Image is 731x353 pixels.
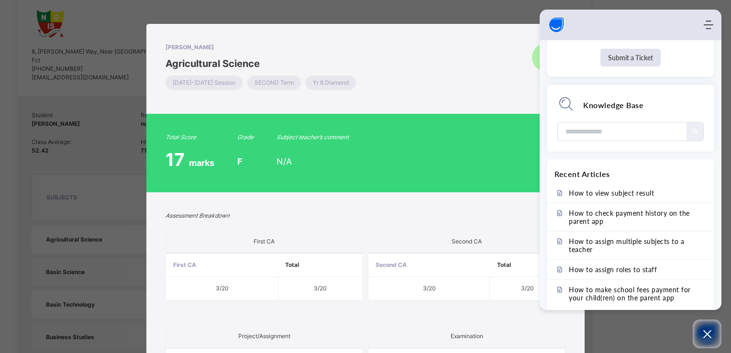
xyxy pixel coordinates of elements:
[569,286,704,302] span: How to make school fees payment for your child(ren) on the parent app
[693,320,721,348] button: Open asap
[569,209,704,225] span: How to check payment history on the parent app
[173,261,196,268] span: First CA
[569,237,704,254] span: How to assign multiple subjects to a teacher
[547,15,566,34] img: logo
[547,15,566,34] span: Company logo
[277,156,292,166] span: N/A
[220,285,229,292] span: /20
[166,133,196,141] i: Total Score
[600,49,661,66] button: Submit a Ticket
[497,261,511,268] span: Total
[569,265,657,274] span: How to assign roles to staff
[285,261,299,268] span: Total
[427,285,436,292] span: /20
[277,133,349,141] i: Subject teacher’s comment
[238,332,290,340] span: Project/Assignment
[254,238,275,245] span: First CA
[237,133,254,141] i: Grade
[189,158,214,168] span: marks
[583,100,704,110] div: Knowledge Base
[451,332,483,340] span: Examination
[547,260,714,279] a: How to assign roles to staff
[173,78,235,87] span: [DATE]-[DATE] Session
[423,285,436,292] span: 3
[547,85,714,152] div: Module search widget
[255,78,294,87] span: SECOND Term
[547,232,714,259] a: How to assign multiple subjects to a teacher
[314,285,327,292] span: 3
[569,189,654,197] span: How to view subject result
[702,20,714,30] div: Modules Menu
[318,285,327,292] span: /20
[166,149,189,170] span: 17
[216,285,229,292] span: 3
[547,183,714,203] a: How to view subject result
[166,56,361,71] span: Agricultural Science
[554,169,610,179] h3: Recent Articles
[521,285,534,292] span: 3
[547,203,714,231] a: How to check payment history on the parent app
[583,100,643,110] h2: Knowledge Base
[313,78,349,87] span: Yr 8 Diamond
[547,280,714,308] a: How to make school fees payment for your child(ren) on the parent app
[237,156,243,166] span: F
[166,212,230,219] i: Assessment Breakdown
[376,261,407,268] span: Second CA
[452,238,482,245] span: Second CA
[525,285,534,292] span: /20
[166,43,361,52] span: [PERSON_NAME]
